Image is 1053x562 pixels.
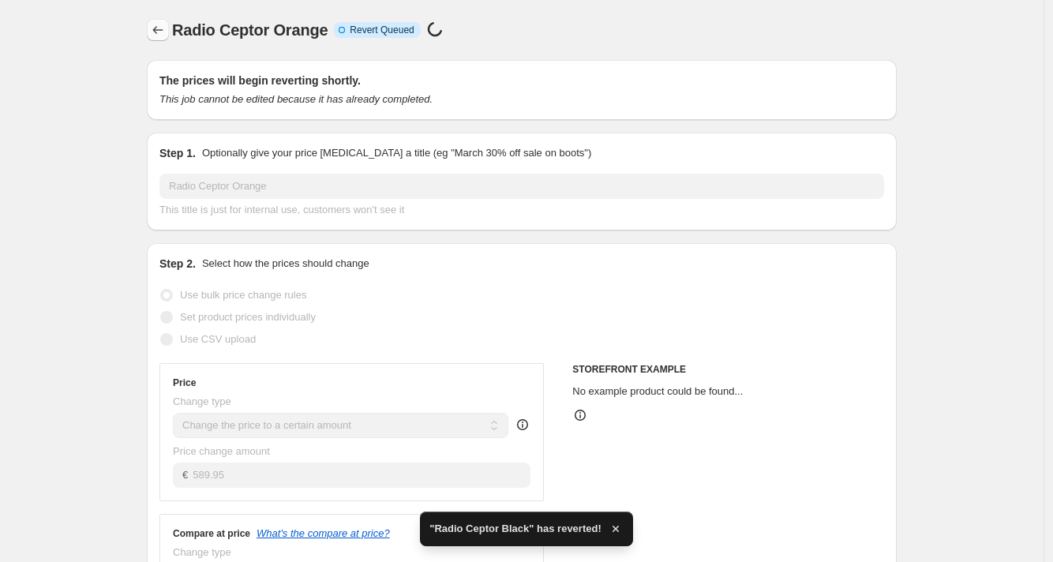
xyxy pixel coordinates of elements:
span: Revert Queued [350,24,414,36]
h2: Step 2. [159,256,196,272]
p: No example product could be found... [572,384,884,399]
span: "Radio Ceptor Black" has reverted! [429,521,601,537]
input: 80.00 [193,463,530,488]
p: Select how the prices should change [202,256,369,272]
div: help [515,417,530,433]
span: Use bulk price change rules [180,289,306,301]
h6: STOREFRONT EXAMPLE [572,363,884,376]
p: Optionally give your price [MEDICAL_DATA] a title (eg "March 30% off sale on boots") [202,145,591,161]
button: Price change jobs [147,19,169,41]
i: This job cannot be edited because it has already completed. [159,93,433,105]
h2: The prices will begin reverting shortly. [159,73,884,88]
span: This title is just for internal use, customers won't see it [159,204,404,215]
span: Price change amount [173,445,270,457]
span: Change type [173,395,231,407]
span: Radio Ceptor Orange [172,21,328,39]
span: Use CSV upload [180,333,256,345]
h2: Step 1. [159,145,196,161]
span: Set product prices individually [180,311,316,323]
input: 30% off holiday sale [159,174,884,199]
h3: Price [173,377,196,389]
span: € [182,469,188,481]
h3: Compare at price [173,527,250,540]
button: What's the compare at price? [257,527,390,539]
span: Change type [173,546,231,558]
